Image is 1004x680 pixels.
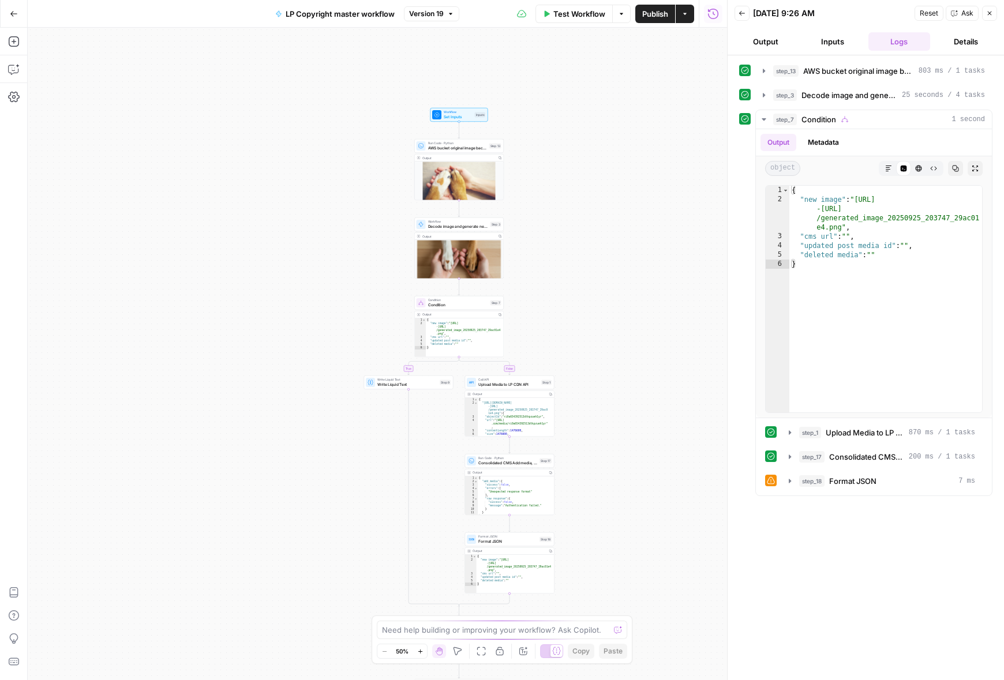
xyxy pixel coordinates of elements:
span: Call API [478,377,539,382]
g: Edge from step_3 to step_7 [458,279,460,295]
span: Write Liquid Text [377,377,437,382]
div: 5 [766,250,789,260]
div: WorkflowSet InputsInputs [414,108,504,122]
g: Edge from step_13 to step_3 [458,200,460,217]
button: Output [761,134,796,151]
span: Condition [428,302,488,307]
div: 1 [465,476,478,480]
div: 9 [465,504,478,508]
span: Toggle code folding, rows 2 through 11 [474,401,478,405]
span: Toggle code folding, rows 1 through 6 [782,186,789,195]
button: 1 second [756,110,992,129]
span: Workflow [428,219,488,224]
div: 4 [415,339,426,343]
button: Test Workflow [535,5,612,23]
div: 2 [465,480,478,483]
div: 4 [465,576,477,579]
button: Ask [946,6,979,21]
button: 870 ms / 1 tasks [782,423,982,442]
span: 25 seconds / 4 tasks [902,90,985,100]
div: 2 [766,195,789,232]
div: 8 [465,501,478,504]
div: 6 [465,433,478,436]
g: Edge from step_9 to step_7-conditional-end [409,389,459,607]
div: 5 [465,429,478,433]
span: 803 ms / 1 tasks [919,66,985,76]
div: 6 [415,346,426,350]
div: Run Code · PythonAWS bucket original image backup Run CodeStep 13Output [414,139,504,200]
span: Upload Media to LP CDN API [826,427,904,438]
span: Ask [961,8,973,18]
span: Decode image and generate new one with Imagen [801,89,897,101]
span: 50% [396,647,409,656]
div: 1 [766,186,789,195]
div: Output [422,155,495,160]
button: LP Copyright master workflow [268,5,402,23]
div: Run Code · PythonConsolidated CMS Add media, update post, delete oldStep 17Output{ "add_media":{ ... [465,454,555,515]
div: 2 [465,401,478,415]
button: 7 ms [782,472,982,490]
div: 3 [465,572,477,576]
button: Details [935,32,997,51]
div: Output [422,234,495,238]
div: 12 [465,514,478,518]
div: Output [473,548,545,553]
div: 3 [415,336,426,339]
span: Workflow [444,110,473,114]
div: 7 [465,497,478,501]
div: 7 [465,436,478,439]
span: Condition [801,114,836,125]
span: Copy [572,646,590,656]
div: 1 [465,398,478,401]
span: object [765,161,800,176]
div: 6 [465,583,477,586]
div: 4 [465,487,478,490]
span: step_3 [773,89,797,101]
div: Step 1 [541,380,552,385]
div: 3 [766,232,789,241]
span: Toggle code folding, rows 1 through 12 [474,476,478,480]
g: Edge from step_7 to step_1 [459,357,511,375]
span: Consolidated CMS Add media, update post, delete old [829,451,904,463]
div: 1 [415,318,426,322]
g: Edge from step_18 to step_7-conditional-end [459,593,510,607]
span: Paste [604,646,623,656]
span: Reset [920,8,938,18]
div: 11 [465,511,478,514]
div: 6 [465,494,478,497]
g: Edge from step_7-conditional-end to step_4 [458,605,460,616]
div: Output [473,470,545,475]
span: Toggle code folding, rows 4 through 6 [474,487,478,490]
span: step_1 [799,427,821,438]
g: Edge from step_17 to step_18 [509,515,511,532]
div: 5 [465,579,477,583]
div: 3 [465,483,478,487]
div: Step 3 [490,221,501,227]
span: Decode image and generate new one with Imagen [428,223,488,229]
span: Condition [428,298,488,302]
div: Call APIUpload Media to LP CDN APIStep 1Output{ "[URL][DOMAIN_NAME] -[URL] /generated_image_20250... [465,375,555,437]
span: Format JSON [829,475,876,487]
span: Upload Media to LP CDN API [478,381,539,387]
button: 803 ms / 1 tasks [756,62,992,80]
div: Output [473,392,545,396]
div: 1 second [756,129,992,495]
div: ConditionConditionStep 7Output{ "new image":"[URL] -[URL] /generated_image_20250925_203747_29ac01... [414,296,504,357]
span: Publish [642,8,668,20]
span: Toggle code folding, rows 1 through 12 [474,398,478,401]
div: Step 17 [540,458,552,463]
g: Edge from start to step_13 [458,122,460,138]
button: Publish [635,5,675,23]
span: Version 19 [409,9,444,19]
div: 2 [465,558,477,572]
span: Toggle code folding, rows 1 through 6 [422,318,426,322]
span: step_13 [773,65,799,77]
img: generated_image_20250925_203747_29ac01e4.png [415,240,504,285]
div: Step 7 [490,300,501,305]
div: 4 [465,419,478,429]
span: Format JSON [478,534,537,539]
span: Write Liquid Text [377,381,437,387]
div: Inputs [475,112,486,117]
button: 200 ms / 1 tasks [782,448,982,466]
div: Format JSONFormat JSONStep 18Output{ "new image":"[URL] -[URL] /generated_image_20250925_203747_2... [465,532,555,593]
